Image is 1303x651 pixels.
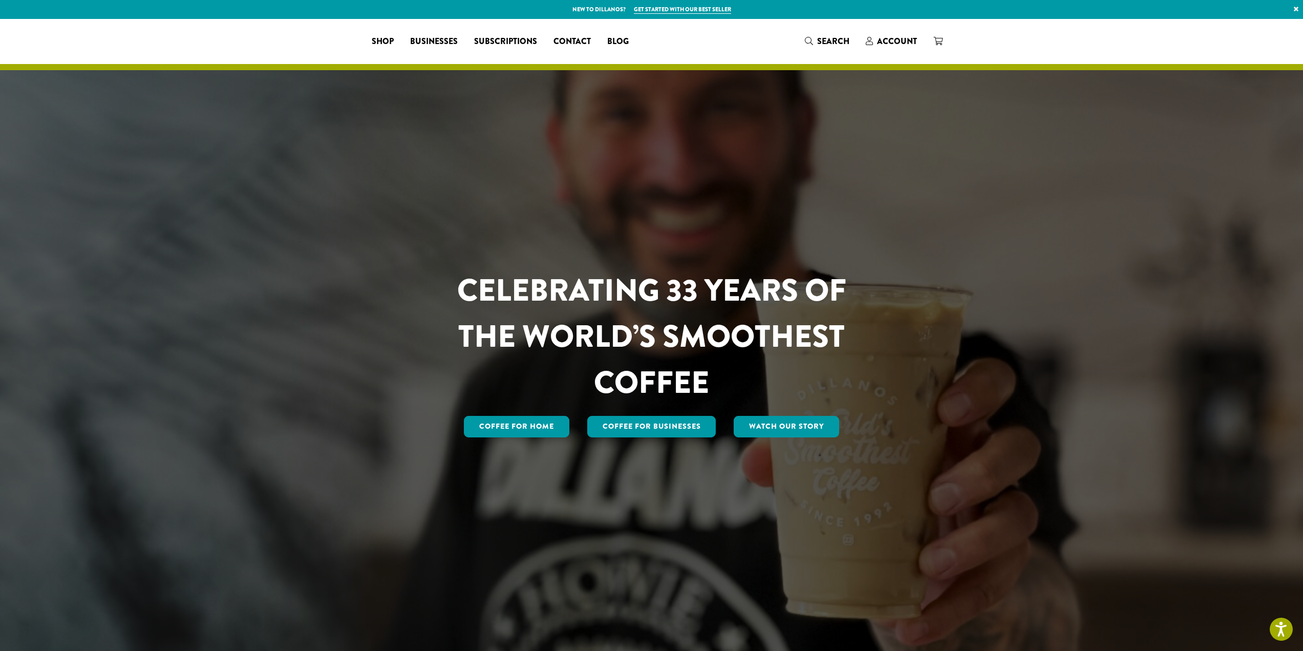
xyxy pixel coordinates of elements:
[474,35,537,48] span: Subscriptions
[587,416,716,437] a: Coffee For Businesses
[817,35,849,47] span: Search
[410,35,458,48] span: Businesses
[734,416,839,437] a: Watch Our Story
[877,35,917,47] span: Account
[372,35,394,48] span: Shop
[364,33,402,50] a: Shop
[634,5,731,14] a: Get started with our best seller
[464,416,569,437] a: Coffee for Home
[427,267,877,406] h1: CELEBRATING 33 YEARS OF THE WORLD’S SMOOTHEST COFFEE
[797,33,858,50] a: Search
[553,35,591,48] span: Contact
[607,35,629,48] span: Blog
